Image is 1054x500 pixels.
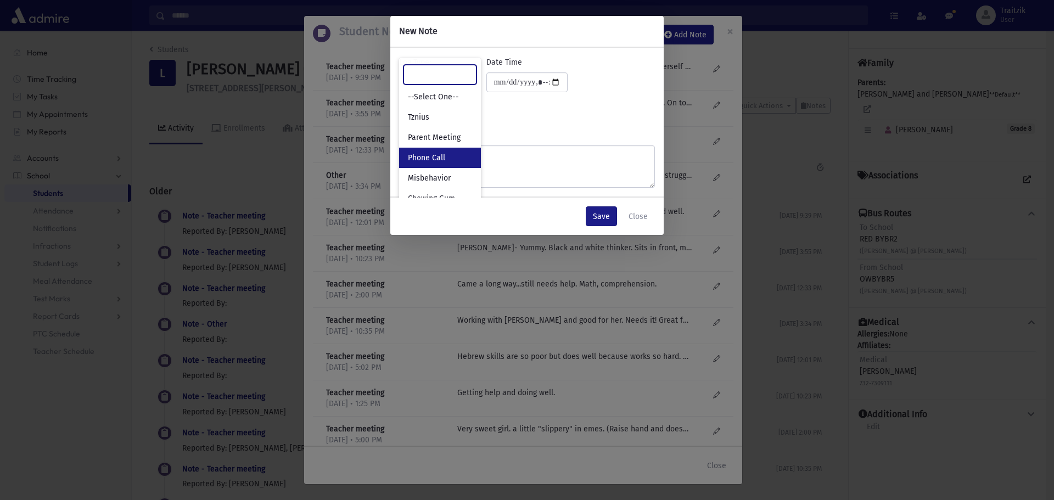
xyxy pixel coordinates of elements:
span: Phone Call [408,153,445,164]
span: --Select One-- [408,92,459,103]
button: Save [586,206,617,226]
span: Parent Meeting [408,132,461,143]
button: Close [621,206,655,226]
span: Chewing Gum [408,193,455,204]
h6: New Note [399,25,438,38]
label: Date Time [486,57,522,68]
label: Log Type: [399,57,431,68]
input: Search [403,65,476,85]
span: Misbehavior [408,173,451,184]
span: Tznius [408,112,429,123]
